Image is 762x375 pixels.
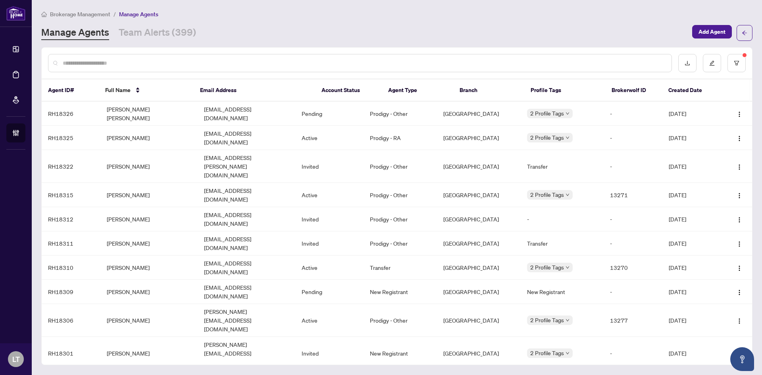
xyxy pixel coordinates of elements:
img: Logo [736,135,743,142]
td: - [521,207,604,231]
td: RH18312 [42,207,100,231]
td: Invited [295,231,364,256]
button: Logo [733,314,746,327]
button: Logo [733,347,746,360]
td: [PERSON_NAME] [100,280,198,304]
td: RH18311 [42,231,100,256]
td: [GEOGRAPHIC_DATA] [437,256,521,280]
button: Logo [733,107,746,120]
td: RH18309 [42,280,100,304]
td: RH18310 [42,256,100,280]
td: [DATE] [662,231,721,256]
td: [DATE] [662,337,721,370]
img: Logo [736,217,743,223]
td: Prodigy - Other [364,231,437,256]
td: [GEOGRAPHIC_DATA] [437,304,521,337]
th: Branch [453,79,525,102]
span: arrow-left [742,30,747,36]
td: [DATE] [662,256,721,280]
td: [GEOGRAPHIC_DATA] [437,183,521,207]
td: [PERSON_NAME] [100,207,198,231]
button: Logo [733,261,746,274]
span: Manage Agents [119,11,158,18]
button: Logo [733,237,746,250]
button: Logo [733,285,746,298]
td: Invited [295,207,364,231]
td: [DATE] [662,102,721,126]
span: down [566,351,570,355]
td: [EMAIL_ADDRESS][DOMAIN_NAME] [198,207,295,231]
td: [EMAIL_ADDRESS][DOMAIN_NAME] [198,280,295,304]
span: LT [12,354,20,365]
td: [GEOGRAPHIC_DATA] [437,337,521,370]
td: [DATE] [662,280,721,304]
span: down [566,193,570,197]
th: Full Name [99,79,194,102]
span: Add Agent [698,25,725,38]
span: download [685,60,690,66]
button: Logo [733,188,746,201]
td: [PERSON_NAME][EMAIL_ADDRESS][DOMAIN_NAME] [198,304,295,337]
td: Transfer [364,256,437,280]
td: [GEOGRAPHIC_DATA] [437,150,521,183]
td: [PERSON_NAME] [PERSON_NAME] [100,102,198,126]
span: 2 Profile Tags [530,348,564,358]
th: Brokerwolf ID [605,79,662,102]
td: [EMAIL_ADDRESS][PERSON_NAME][DOMAIN_NAME] [198,150,295,183]
td: [PERSON_NAME] [100,304,198,337]
button: download [678,54,697,72]
td: Active [295,256,364,280]
span: 2 Profile Tags [530,109,564,118]
span: filter [734,60,739,66]
span: Full Name [105,86,131,94]
td: 13270 [604,256,662,280]
td: Invited [295,337,364,370]
td: RH18315 [42,183,100,207]
span: down [566,136,570,140]
td: RH18306 [42,304,100,337]
td: New Registrant [364,280,437,304]
span: 2 Profile Tags [530,190,564,199]
td: [EMAIL_ADDRESS][DOMAIN_NAME] [198,231,295,256]
td: Prodigy - Other [364,150,437,183]
span: down [566,318,570,322]
td: Transfer [521,231,604,256]
td: [EMAIL_ADDRESS][DOMAIN_NAME] [198,256,295,280]
td: [DATE] [662,183,721,207]
td: [PERSON_NAME][EMAIL_ADDRESS][DOMAIN_NAME] [198,337,295,370]
td: Prodigy - RA [364,126,437,150]
td: Prodigy - Other [364,207,437,231]
td: 13277 [604,304,662,337]
td: [GEOGRAPHIC_DATA] [437,126,521,150]
td: 13271 [604,183,662,207]
td: - [604,207,662,231]
th: Created Date [662,79,719,102]
td: [PERSON_NAME] [100,183,198,207]
span: 2 Profile Tags [530,133,564,142]
th: Agent ID# [42,79,99,102]
th: Email Address [194,79,315,102]
img: Logo [736,318,743,324]
td: [GEOGRAPHIC_DATA] [437,207,521,231]
td: - [604,337,662,370]
img: Logo [736,192,743,199]
td: Active [295,183,364,207]
button: filter [727,54,746,72]
img: Logo [736,111,743,117]
td: RH18322 [42,150,100,183]
td: Pending [295,280,364,304]
img: Logo [736,164,743,170]
td: Prodigy - Other [364,183,437,207]
span: Brokerage Management [50,11,110,18]
td: [DATE] [662,304,721,337]
span: 2 Profile Tags [530,263,564,272]
button: Logo [733,213,746,225]
td: - [604,231,662,256]
button: Logo [733,160,746,173]
th: Account Status [315,79,382,102]
span: home [41,12,47,17]
img: logo [6,6,25,21]
button: Add Agent [692,25,732,38]
td: [PERSON_NAME] [100,231,198,256]
td: [EMAIL_ADDRESS][DOMAIN_NAME] [198,102,295,126]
